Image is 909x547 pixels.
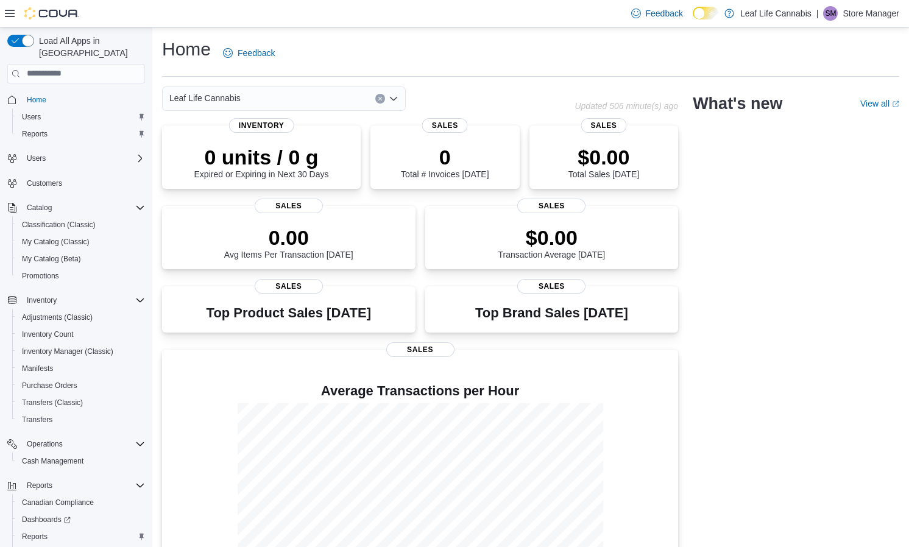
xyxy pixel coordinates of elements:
[172,384,668,398] h4: Average Transactions per Hour
[27,295,57,305] span: Inventory
[2,436,150,453] button: Operations
[2,477,150,494] button: Reports
[238,47,275,59] span: Feedback
[17,235,145,249] span: My Catalog (Classic)
[17,327,145,342] span: Inventory Count
[22,398,83,408] span: Transfers (Classic)
[34,35,145,59] span: Load All Apps in [GEOGRAPHIC_DATA]
[12,360,150,377] button: Manifests
[169,91,241,105] span: Leaf Life Cannabis
[22,254,81,264] span: My Catalog (Beta)
[17,529,145,544] span: Reports
[498,225,606,250] p: $0.00
[22,364,53,373] span: Manifests
[17,512,145,527] span: Dashboards
[17,217,145,232] span: Classification (Classic)
[22,237,90,247] span: My Catalog (Classic)
[386,342,454,357] span: Sales
[22,381,77,390] span: Purchase Orders
[892,101,899,108] svg: External link
[22,220,96,230] span: Classification (Classic)
[498,225,606,259] div: Transaction Average [DATE]
[575,101,678,111] p: Updated 506 minute(s) ago
[27,178,62,188] span: Customers
[12,326,150,343] button: Inventory Count
[740,6,812,21] p: Leaf Life Cannabis
[17,327,79,342] a: Inventory Count
[12,394,150,411] button: Transfers (Classic)
[17,310,97,325] a: Adjustments (Classic)
[581,118,626,133] span: Sales
[17,412,145,427] span: Transfers
[375,94,385,104] button: Clear input
[12,453,150,470] button: Cash Management
[17,378,145,393] span: Purchase Orders
[22,515,71,524] span: Dashboards
[17,395,145,410] span: Transfers (Classic)
[12,250,150,267] button: My Catalog (Beta)
[162,37,211,62] h1: Home
[255,199,323,213] span: Sales
[27,95,46,105] span: Home
[17,252,145,266] span: My Catalog (Beta)
[17,269,64,283] a: Promotions
[17,361,145,376] span: Manifests
[22,151,51,166] button: Users
[12,343,150,360] button: Inventory Manager (Classic)
[22,92,145,107] span: Home
[22,312,93,322] span: Adjustments (Classic)
[12,309,150,326] button: Adjustments (Classic)
[218,41,280,65] a: Feedback
[27,481,52,490] span: Reports
[823,6,838,21] div: Store Manager
[22,93,51,107] a: Home
[22,271,59,281] span: Promotions
[17,512,76,527] a: Dashboards
[17,310,145,325] span: Adjustments (Classic)
[17,529,52,544] a: Reports
[22,200,145,215] span: Catalog
[255,279,323,294] span: Sales
[229,118,294,133] span: Inventory
[2,150,150,167] button: Users
[27,154,46,163] span: Users
[22,129,48,139] span: Reports
[22,176,67,191] a: Customers
[22,478,145,493] span: Reports
[224,225,353,259] div: Avg Items Per Transaction [DATE]
[24,7,79,19] img: Cova
[17,110,46,124] a: Users
[2,174,150,192] button: Customers
[2,91,150,108] button: Home
[17,412,57,427] a: Transfers
[22,330,74,339] span: Inventory Count
[843,6,899,21] p: Store Manager
[22,175,145,191] span: Customers
[17,235,94,249] a: My Catalog (Classic)
[626,1,688,26] a: Feedback
[825,6,836,21] span: SM
[17,252,86,266] a: My Catalog (Beta)
[517,279,585,294] span: Sales
[22,456,83,466] span: Cash Management
[517,199,585,213] span: Sales
[17,495,145,510] span: Canadian Compliance
[860,99,899,108] a: View allExternal link
[22,293,145,308] span: Inventory
[22,437,145,451] span: Operations
[22,478,57,493] button: Reports
[816,6,819,21] p: |
[693,94,782,113] h2: What's new
[17,395,88,410] a: Transfers (Classic)
[194,145,329,179] div: Expired or Expiring in Next 30 Days
[422,118,468,133] span: Sales
[12,511,150,528] a: Dashboards
[207,306,371,320] h3: Top Product Sales [DATE]
[22,293,62,308] button: Inventory
[12,494,150,511] button: Canadian Compliance
[17,361,58,376] a: Manifests
[22,532,48,542] span: Reports
[22,200,57,215] button: Catalog
[224,225,353,250] p: 0.00
[12,411,150,428] button: Transfers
